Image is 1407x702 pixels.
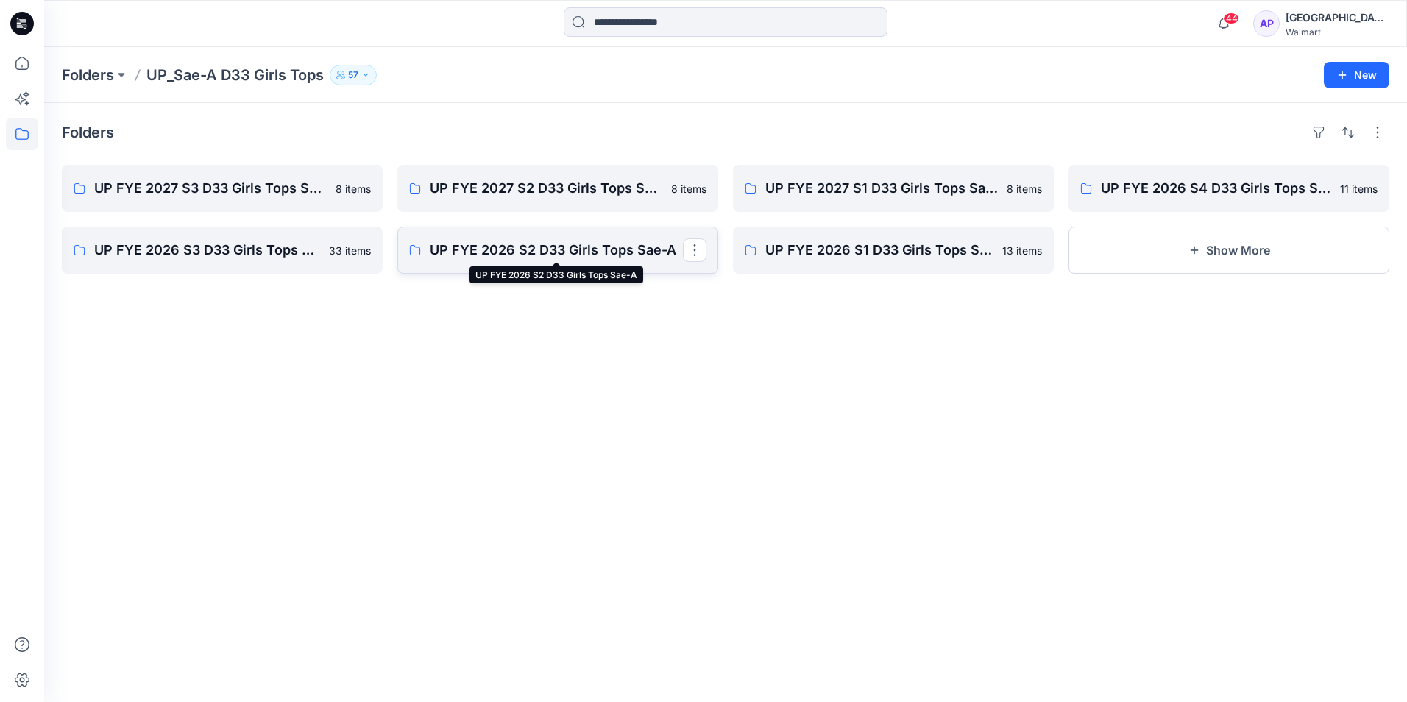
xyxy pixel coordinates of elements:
[1101,178,1331,199] p: UP FYE 2026 S4 D33 Girls Tops Sae-A
[1286,26,1389,38] div: Walmart
[62,165,383,212] a: UP FYE 2027 S3 D33 Girls Tops Sae-A8 items
[765,178,998,199] p: UP FYE 2027 S1 D33 Girls Tops Sae-A
[62,65,114,85] a: Folders
[1007,181,1042,196] p: 8 items
[1002,243,1042,258] p: 13 items
[1068,227,1389,274] button: Show More
[397,227,718,274] a: UP FYE 2026 S2 D33 Girls Tops Sae-A
[94,178,327,199] p: UP FYE 2027 S3 D33 Girls Tops Sae-A
[348,67,358,83] p: 57
[1340,181,1378,196] p: 11 items
[733,227,1054,274] a: UP FYE 2026 S1 D33 Girls Tops Sae-a13 items
[1324,62,1389,88] button: New
[671,181,706,196] p: 8 items
[62,124,114,141] h4: Folders
[62,227,383,274] a: UP FYE 2026 S3 D33 Girls Tops Sae-A33 items
[336,181,371,196] p: 8 items
[430,240,683,260] p: UP FYE 2026 S2 D33 Girls Tops Sae-A
[1068,165,1389,212] a: UP FYE 2026 S4 D33 Girls Tops Sae-A11 items
[329,243,371,258] p: 33 items
[330,65,377,85] button: 57
[430,178,662,199] p: UP FYE 2027 S2 D33 Girls Tops Sae-A
[733,165,1054,212] a: UP FYE 2027 S1 D33 Girls Tops Sae-A8 items
[146,65,324,85] p: UP_Sae-A D33 Girls Tops
[1286,9,1389,26] div: [GEOGRAPHIC_DATA]
[94,240,320,260] p: UP FYE 2026 S3 D33 Girls Tops Sae-A
[1253,10,1280,37] div: AP
[1223,13,1239,24] span: 44
[765,240,993,260] p: UP FYE 2026 S1 D33 Girls Tops Sae-a
[397,165,718,212] a: UP FYE 2027 S2 D33 Girls Tops Sae-A8 items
